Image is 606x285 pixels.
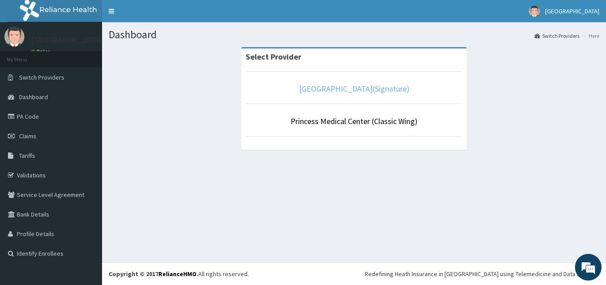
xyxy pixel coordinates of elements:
span: Switch Providers [19,73,64,81]
div: Minimize live chat window [146,4,167,26]
a: Online [31,48,52,55]
a: RelianceHMO [158,270,197,278]
h1: Dashboard [109,29,599,40]
img: User Image [529,6,540,17]
a: Princess Medical Center (Classic Wing) [291,116,417,126]
div: Redefining Heath Insurance in [GEOGRAPHIC_DATA] using Telemedicine and Data Science! [365,269,599,278]
p: [GEOGRAPHIC_DATA] [31,36,104,44]
textarea: Type your message and hit 'Enter' [4,190,169,221]
span: [GEOGRAPHIC_DATA] [545,7,599,15]
span: Claims [19,132,36,140]
span: Dashboard [19,93,48,101]
strong: Select Provider [246,52,301,62]
footer: All rights reserved. [102,262,606,285]
img: User Image [4,27,24,47]
a: Switch Providers [535,32,579,40]
li: Here [580,32,599,40]
strong: Copyright © 2017 . [109,270,198,278]
span: Tariffs [19,152,35,160]
span: We're online! [51,86,122,176]
div: Chat with us now [46,50,149,61]
img: d_794563401_company_1708531726252_794563401 [16,44,36,67]
a: [GEOGRAPHIC_DATA](Signature) [299,84,409,94]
